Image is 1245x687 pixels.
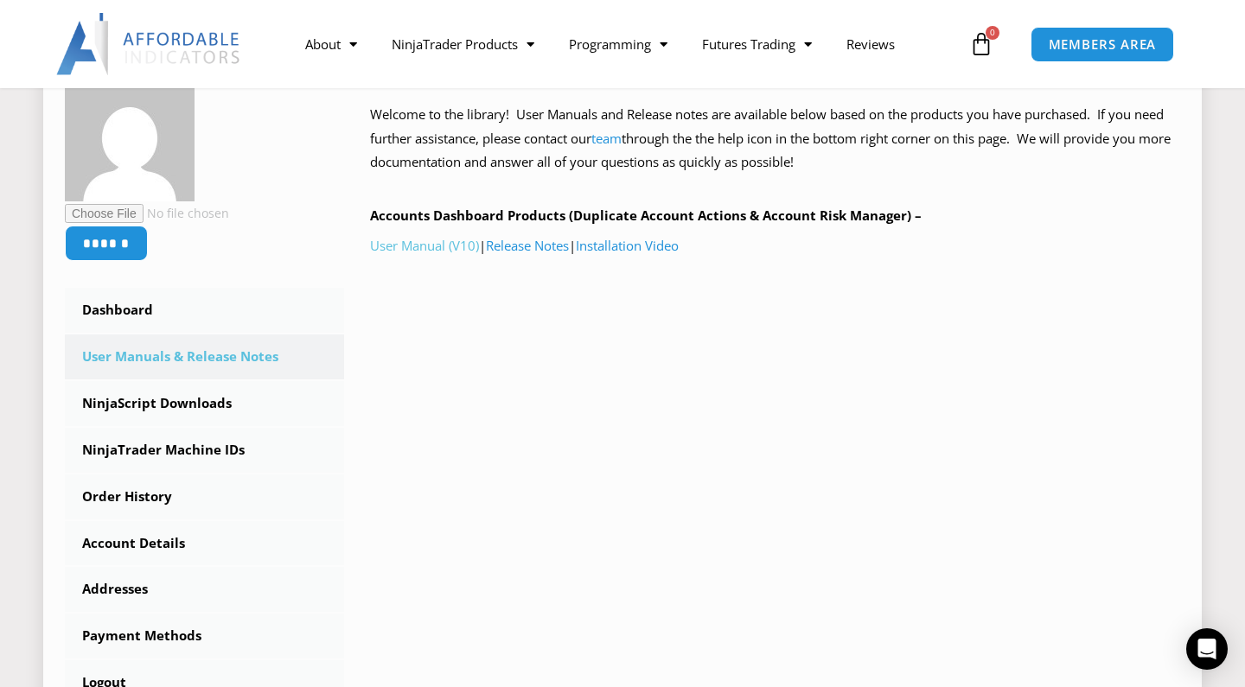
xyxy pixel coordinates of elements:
a: NinjaScript Downloads [65,381,344,426]
span: 0 [986,26,999,40]
a: User Manuals & Release Notes [65,334,344,379]
a: About [288,24,374,64]
nav: Menu [288,24,965,64]
span: MEMBERS AREA [1049,38,1157,51]
b: Accounts Dashboard Products (Duplicate Account Actions & Account Risk Manager) – [370,207,922,224]
p: | | [370,234,1181,258]
img: LogoAI | Affordable Indicators – NinjaTrader [56,13,242,75]
p: Welcome to the library! User Manuals and Release notes are available below based on the products ... [370,103,1181,175]
a: Programming [552,24,685,64]
a: Addresses [65,567,344,612]
a: team [591,130,622,147]
a: NinjaTrader Machine IDs [65,428,344,473]
a: User Manual (V10) [370,237,479,254]
a: MEMBERS AREA [1031,27,1175,62]
a: Installation Video [576,237,679,254]
a: Payment Methods [65,614,344,658]
a: Futures Trading [685,24,829,64]
a: Account Details [65,521,344,566]
div: Open Intercom Messenger [1186,628,1228,670]
a: Dashboard [65,288,344,333]
a: Reviews [829,24,912,64]
a: NinjaTrader Products [374,24,552,64]
img: 36d648c9973b7c9a5894ac73ec2bed9f8d13c08f1b7a6c3a18f91b3793de95c4 [65,72,195,201]
a: Order History [65,474,344,519]
a: 0 [943,19,1019,69]
a: Release Notes [486,237,569,254]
